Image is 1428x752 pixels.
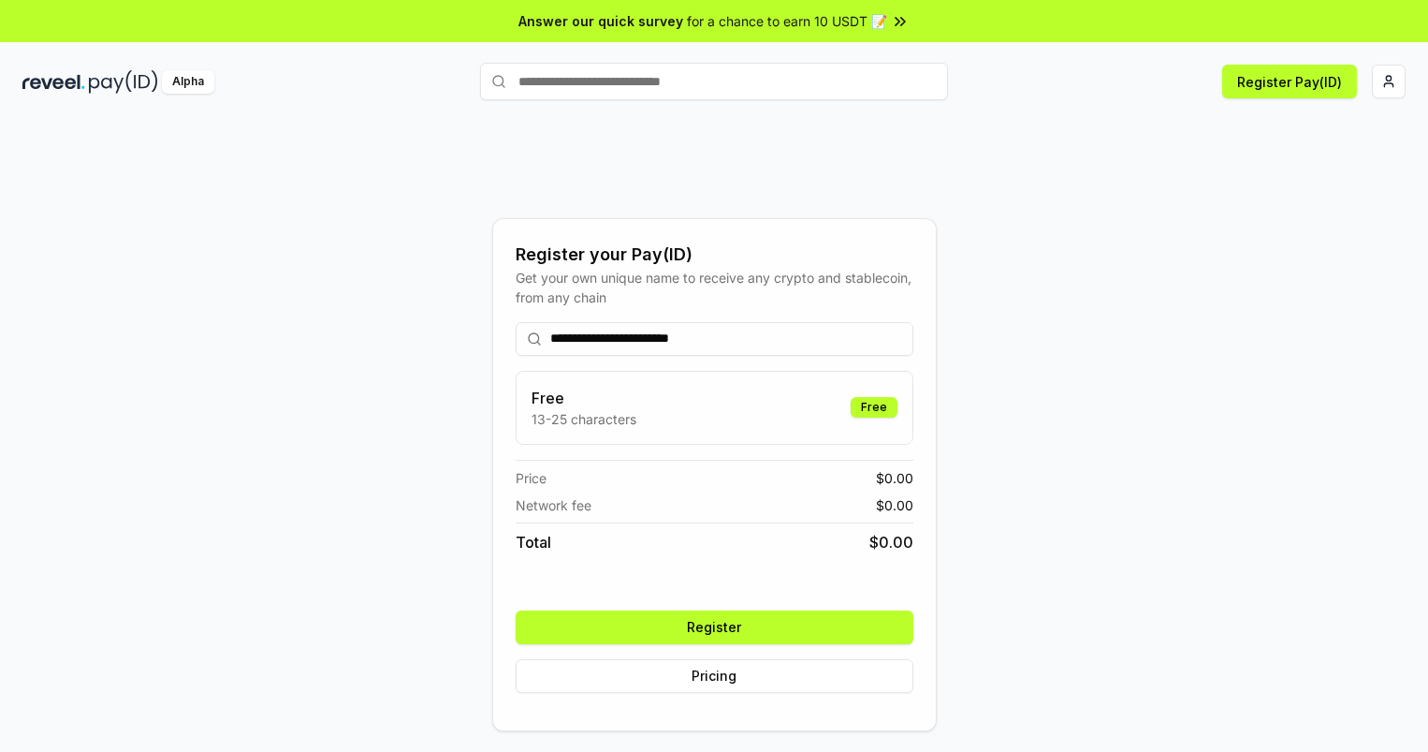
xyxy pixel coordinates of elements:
[516,268,913,307] div: Get your own unique name to receive any crypto and stablecoin, from any chain
[687,11,887,31] span: for a chance to earn 10 USDT 📝
[532,387,636,409] h3: Free
[89,70,158,94] img: pay_id
[532,409,636,429] p: 13-25 characters
[518,11,683,31] span: Answer our quick survey
[869,531,913,553] span: $ 0.00
[876,468,913,488] span: $ 0.00
[516,242,913,268] div: Register your Pay(ID)
[22,70,85,94] img: reveel_dark
[516,611,913,644] button: Register
[516,659,913,693] button: Pricing
[516,468,546,488] span: Price
[162,70,214,94] div: Alpha
[516,495,591,515] span: Network fee
[876,495,913,515] span: $ 0.00
[516,531,551,553] span: Total
[851,397,897,418] div: Free
[1222,65,1357,98] button: Register Pay(ID)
